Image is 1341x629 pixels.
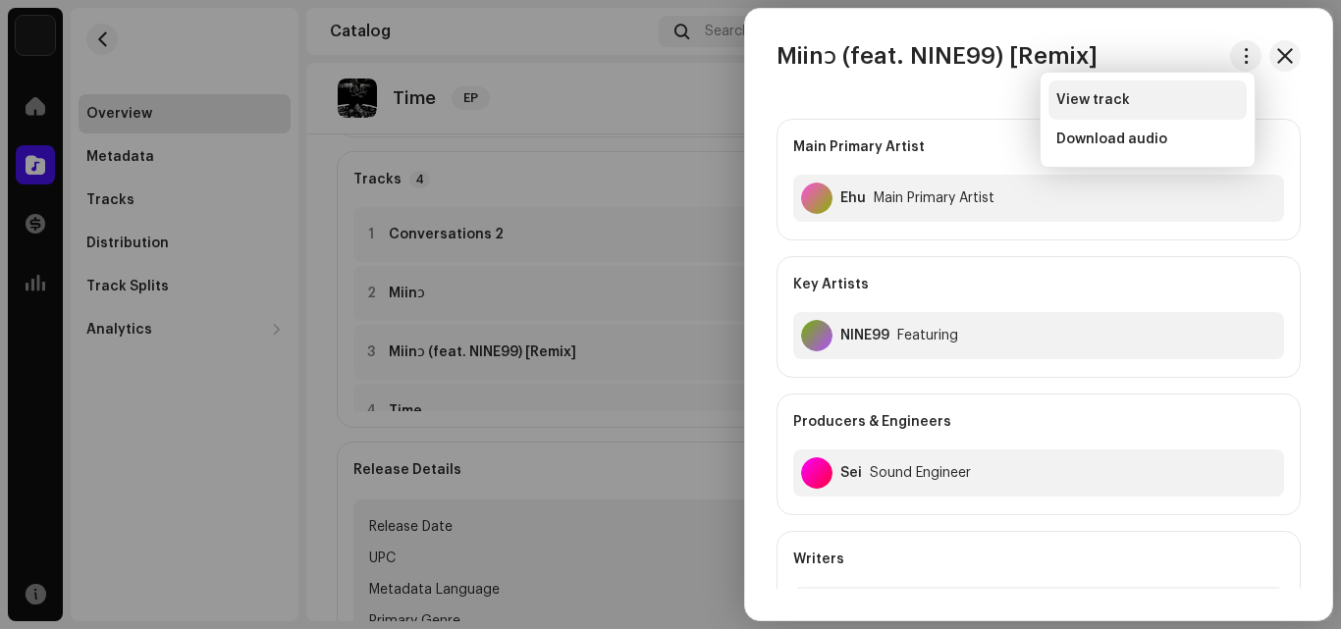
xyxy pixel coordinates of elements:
div: Ehu [840,190,866,206]
div: Key Artists [793,257,1284,312]
div: Main Primary Artist [793,120,1284,175]
div: Sound Engineer [870,465,971,481]
span: Download audio [1056,131,1167,147]
div: NINE99 [840,328,889,343]
span: View track [1056,92,1130,108]
div: Sei [840,465,862,481]
div: Main Primary Artist [874,190,994,206]
div: Featuring [897,328,958,343]
div: Producers & Engineers [793,394,1284,449]
div: Writers [793,532,1284,587]
h3: Miinɔ (feat. NINE99) [Remix] [777,40,1098,72]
